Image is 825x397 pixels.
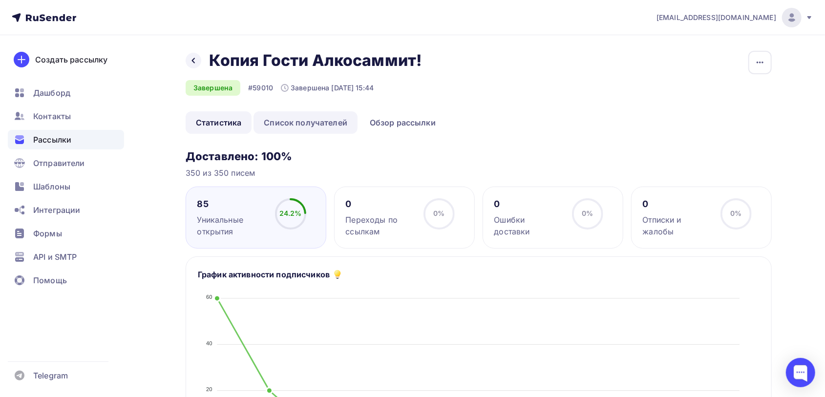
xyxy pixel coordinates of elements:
[209,51,422,70] h2: Копия Гости Алкосаммит!
[281,83,374,93] div: Завершена [DATE] 15:44
[346,198,415,210] div: 0
[8,130,124,149] a: Рассылки
[433,209,444,217] span: 0%
[33,87,70,99] span: Дашборд
[186,80,240,96] div: Завершена
[656,8,813,27] a: [EMAIL_ADDRESS][DOMAIN_NAME]
[206,386,212,392] tspan: 20
[8,83,124,103] a: Дашборд
[35,54,107,65] div: Создать рассылку
[8,106,124,126] a: Контакты
[33,251,77,263] span: API и SMTP
[8,177,124,196] a: Шаблоны
[33,370,68,381] span: Telegram
[33,204,80,216] span: Интеграции
[346,214,415,237] div: Переходы по ссылкам
[186,149,772,163] h3: Доставлено: 100%
[8,153,124,173] a: Отправители
[197,214,266,237] div: Уникальные открытия
[494,214,563,237] div: Ошибки доставки
[8,224,124,243] a: Формы
[494,198,563,210] div: 0
[360,111,446,134] a: Обзор рассылки
[198,269,330,280] h5: График активности подписчиков
[254,111,358,134] a: Список получателей
[643,198,712,210] div: 0
[33,181,70,192] span: Шаблоны
[197,198,266,210] div: 85
[186,167,772,179] div: 350 из 350 писем
[206,340,212,346] tspan: 40
[643,214,712,237] div: Отписки и жалобы
[186,111,252,134] a: Статистика
[33,110,71,122] span: Контакты
[33,157,85,169] span: Отправители
[656,13,776,22] span: [EMAIL_ADDRESS][DOMAIN_NAME]
[33,228,62,239] span: Формы
[582,209,593,217] span: 0%
[279,209,302,217] span: 24.2%
[206,294,212,300] tspan: 60
[33,274,67,286] span: Помощь
[33,134,71,146] span: Рассылки
[730,209,741,217] span: 0%
[248,83,273,93] div: #59010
